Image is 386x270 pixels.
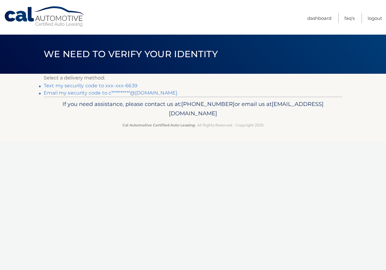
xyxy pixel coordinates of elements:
span: We need to verify your identity [44,48,218,60]
p: - All Rights Reserved - Copyright 2025 [48,122,338,128]
p: Select a delivery method: [44,74,342,82]
strong: Cal Automotive Certified Auto Leasing [122,123,195,127]
a: Cal Automotive [4,6,85,27]
a: FAQ's [344,13,355,23]
a: Dashboard [307,13,331,23]
p: If you need assistance, please contact us at: or email us at [48,99,338,119]
a: Email my security code to c**********@[DOMAIN_NAME] [44,90,177,96]
span: [PHONE_NUMBER] [181,101,235,107]
a: Text my security code to xxx-xxx-6639 [44,83,138,88]
a: Logout [368,13,382,23]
